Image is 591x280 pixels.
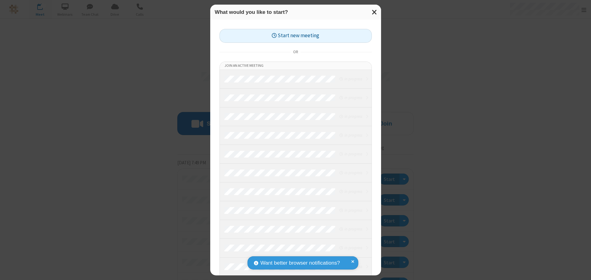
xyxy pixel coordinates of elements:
button: Start new meeting [219,29,372,43]
em: in progress [340,226,362,232]
button: Close modal [368,5,381,20]
em: in progress [340,245,362,251]
em: in progress [340,170,362,176]
h3: What would you like to start? [215,9,376,15]
li: Join an active meeting [220,62,372,70]
em: in progress [340,114,362,119]
em: in progress [340,95,362,101]
em: in progress [340,207,362,213]
span: or [291,48,300,56]
em: in progress [340,151,362,157]
em: in progress [340,76,362,82]
em: in progress [340,132,362,138]
span: Want better browser notifications? [260,259,340,267]
em: in progress [340,189,362,194]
